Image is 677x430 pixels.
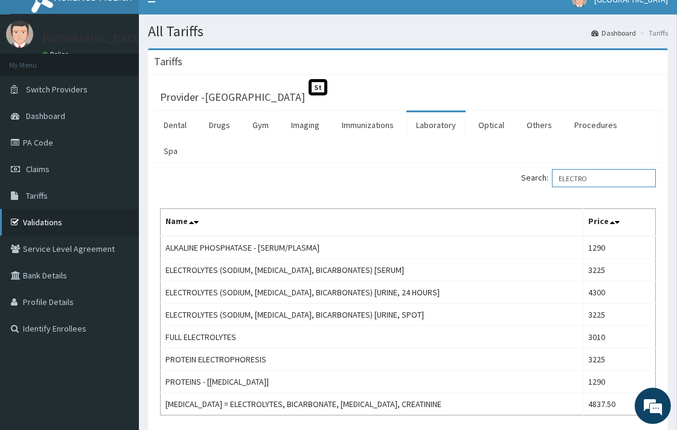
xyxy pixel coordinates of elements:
td: ELECTROLYTES (SODIUM, [MEDICAL_DATA], BICARBONATES) [SERUM] [161,259,583,281]
h3: Tariffs [154,56,182,67]
span: Dashboard [26,111,65,121]
td: ELECTROLYTES (SODIUM, [MEDICAL_DATA], BICARBONATES) [URINE, 24 HOURS] [161,281,583,304]
a: Imaging [281,112,329,138]
h1: All Tariffs [148,24,668,39]
td: PROTEIN ELECTROPHORESIS [161,348,583,371]
td: [MEDICAL_DATA] = ELECTROLYTES, BICARBONATE, [MEDICAL_DATA], CREATININE [161,393,583,416]
span: We're online! [70,135,167,257]
a: Online [42,50,71,59]
a: Optical [469,112,514,138]
td: 3225 [583,304,656,326]
span: St [309,79,327,95]
a: Gym [243,112,278,138]
a: Immunizations [332,112,403,138]
td: ELECTROLYTES (SODIUM, [MEDICAL_DATA], BICARBONATES) [URINE, SPOT] [161,304,583,326]
input: Search: [552,169,656,187]
textarea: Type your message and hit 'Enter' [6,295,230,337]
a: Dental [154,112,196,138]
span: Switch Providers [26,84,88,95]
label: Search: [521,169,656,187]
td: 4837.50 [583,393,656,416]
div: Minimize live chat window [198,6,227,35]
span: Claims [26,164,50,175]
a: Spa [154,138,187,164]
td: 3010 [583,326,656,348]
td: ALKALINE PHOSPHATASE - [SERUM/PLASMA] [161,236,583,259]
img: d_794563401_company_1708531726252_794563401 [22,60,49,91]
a: Laboratory [406,112,466,138]
div: Chat with us now [63,68,203,83]
td: 3225 [583,259,656,281]
td: FULL ELECTROLYTES [161,326,583,348]
a: Dashboard [591,28,636,38]
li: Tariffs [637,28,668,38]
a: Procedures [565,112,627,138]
th: Price [583,209,656,237]
a: Drugs [199,112,240,138]
td: 1290 [583,236,656,259]
td: 3225 [583,348,656,371]
a: Others [517,112,562,138]
h3: Provider - [GEOGRAPHIC_DATA] [160,92,305,103]
img: User Image [6,21,33,48]
span: Tariffs [26,190,48,201]
p: [GEOGRAPHIC_DATA] [42,33,142,44]
th: Name [161,209,583,237]
td: 1290 [583,371,656,393]
td: 4300 [583,281,656,304]
td: PROTEINS - [[MEDICAL_DATA]] [161,371,583,393]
